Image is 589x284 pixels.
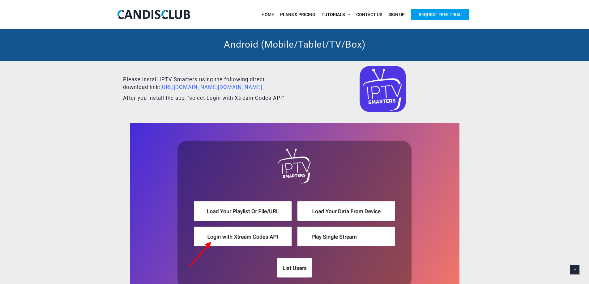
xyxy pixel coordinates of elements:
[117,9,191,20] img: CandisClub
[123,76,265,90] span: Please install IPTV Smarters using the following direct download link:
[280,12,315,17] span: Plans & Pricing
[356,12,382,17] span: Contact Us
[318,8,353,21] a: Tutorials
[353,8,385,21] a: Contact Us
[160,84,262,90] a: [URL][DOMAIN_NAME][DOMAIN_NAME]
[123,95,284,101] span: After you install the app, “select Login with Xtream Codes API”
[224,39,365,50] span: Android (Mobile/Tablet/TV/Box)
[388,12,405,17] span: Sign Up
[262,12,274,17] span: Home
[258,8,277,21] a: Home
[322,12,345,17] span: Tutorials
[411,9,469,20] span: Request Free Trial
[408,8,472,21] a: Request Free Trial
[570,265,580,275] a: Back to top
[277,8,318,21] a: Plans & Pricing
[385,8,408,21] a: Sign Up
